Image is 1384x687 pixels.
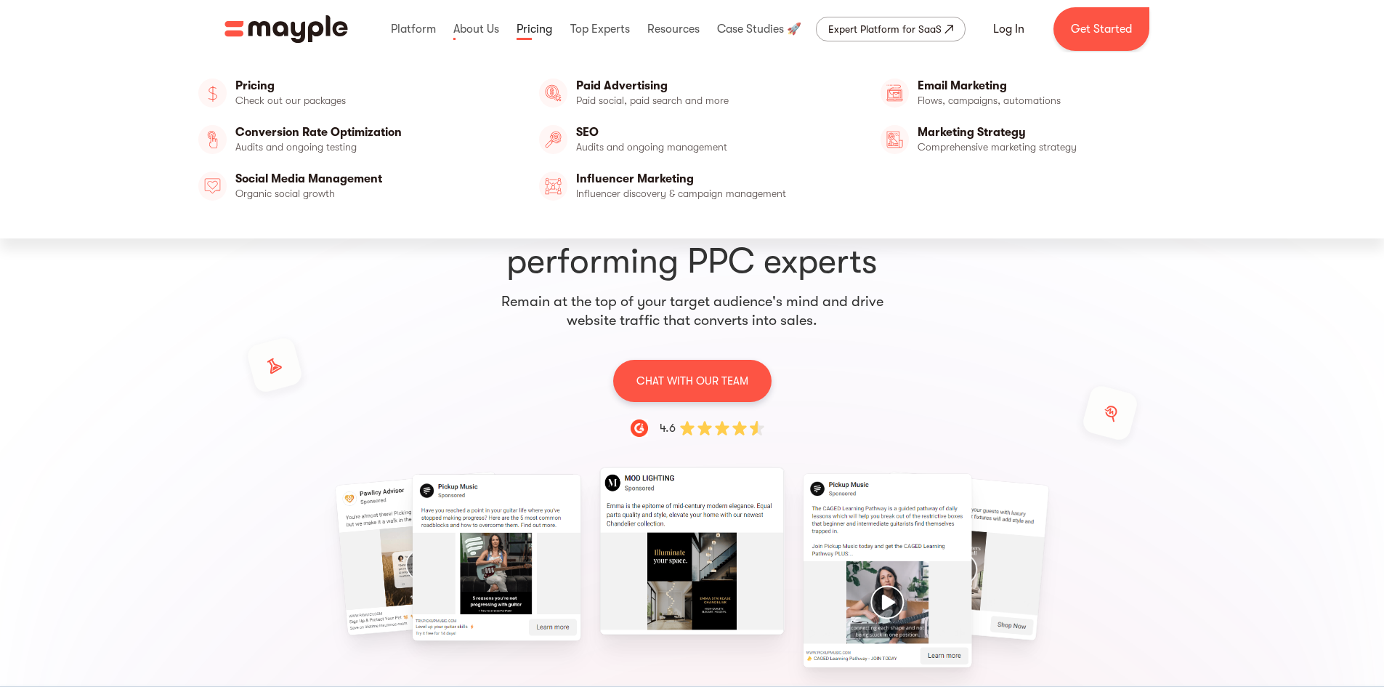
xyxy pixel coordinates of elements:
[1122,518,1384,687] iframe: Chat Widget
[1053,7,1149,51] a: Get Started
[450,6,503,52] div: About Us
[221,478,381,629] div: 7 / 15
[636,371,748,390] p: CHAT WITH OUR TEAM
[613,359,772,402] a: CHAT WITH OUR TEAM
[387,6,440,52] div: Platform
[513,6,556,52] div: Pricing
[644,6,703,52] div: Resources
[828,20,942,38] div: Expert Platform for SaaS
[1003,478,1163,634] div: 11 / 15
[660,419,676,437] div: 4.6
[224,15,348,43] img: Mayple logo
[501,292,884,330] p: Remain at the top of your target audience's mind and drive website traffic that converts into sales.
[612,478,772,624] div: 9 / 15
[224,15,348,43] a: home
[976,12,1042,47] a: Log In
[416,478,577,637] div: 8 / 15
[567,6,634,52] div: Top Experts
[807,478,968,663] div: 10 / 15
[816,17,966,41] a: Expert Platform for SaaS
